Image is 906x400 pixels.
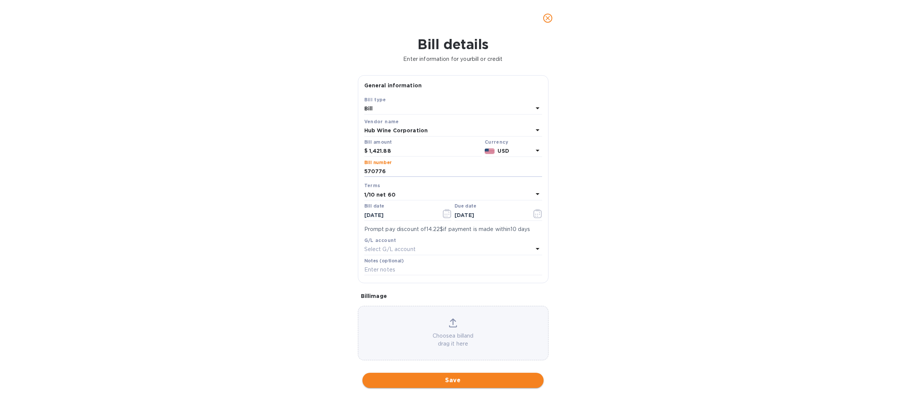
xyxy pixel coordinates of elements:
[6,55,900,63] p: Enter information for your bill or credit
[364,160,391,165] label: Bill number
[364,259,404,263] label: Notes (optional)
[364,225,542,233] p: Prompt pay discount of 14.22$ if payment is made within 10 days
[364,237,396,243] b: G/L account
[364,209,436,221] input: Select date
[364,82,422,88] b: General information
[364,264,542,276] input: Enter notes
[364,245,416,253] p: Select G/L account
[539,9,557,27] button: close
[364,140,391,144] label: Bill amount
[455,204,476,209] label: Due date
[364,204,384,209] label: Bill date
[364,192,396,198] b: 1/10 net 60
[362,373,544,388] button: Save
[369,146,482,157] input: $ Enter bill amount
[364,166,542,177] input: Enter bill number
[485,149,495,154] img: USD
[368,376,538,385] span: Save
[364,105,373,112] b: Bill
[358,332,548,348] p: Choose a bill and drag it here
[361,292,545,300] p: Bill image
[364,119,399,124] b: Vendor name
[498,148,509,154] b: USD
[364,97,386,102] b: Bill type
[364,146,369,157] div: $
[455,209,526,221] input: Due date
[364,183,381,188] b: Terms
[6,36,900,52] h1: Bill details
[364,127,428,133] b: Hub Wine Corporation
[485,139,508,145] b: Currency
